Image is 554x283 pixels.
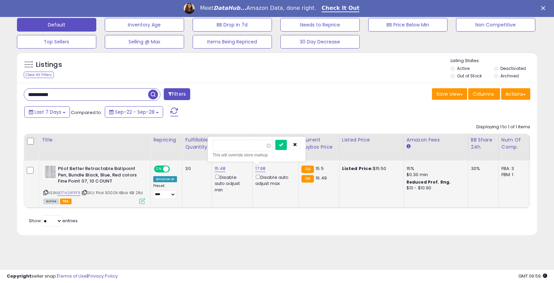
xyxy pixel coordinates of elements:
div: Disable auto adjust max [255,173,293,187]
button: Inventory Age [105,18,184,32]
button: Columns [468,88,500,100]
div: $10 - $10.90 [407,185,463,191]
span: Columns [473,91,494,97]
div: Meet Amazon Data, done right. [200,5,316,12]
button: Last 7 Days [24,106,70,118]
div: Preset: [153,184,177,199]
b: Listed Price: [342,165,373,172]
div: Displaying 1 to 1 of 1 items [476,124,530,130]
div: 30% [471,166,493,172]
small: Amazon Fees. [407,144,411,150]
div: Clear All Filters [24,72,54,78]
small: FBA [301,175,314,183]
div: Amazon AI [153,176,177,182]
div: FBM: 1 [501,172,524,178]
button: Items Being Repriced [193,35,272,49]
span: Compared to: [71,109,102,116]
button: Save View [432,88,467,100]
button: Non Competitive [456,18,535,32]
button: Sep-22 - Sep-28 [105,106,163,118]
span: | SKU: Pilot 3000X 4Blck 4Bl 2Rd [81,190,143,195]
div: seller snap | | [7,273,118,280]
div: This will override store markup [213,152,301,158]
button: BB Price Below Min [368,18,448,32]
a: Check It Out [322,5,360,12]
button: Selling @ Max [105,35,184,49]
span: All listings currently available for purchase on Amazon [43,199,59,204]
label: Deactivated [500,65,526,71]
span: FBA [60,199,72,204]
label: Active [457,65,470,71]
b: Pilot Better Retractable Ballpoint Pen, Bundle Black, Blue, Red colors Fine Point 07, 10 COUNT [58,166,140,186]
div: Listed Price [342,136,401,144]
span: 16.49 [316,175,327,181]
label: Out of Stock [457,73,482,79]
strong: Copyright [7,273,32,279]
b: Reduced Prof. Rng. [407,179,451,185]
h5: Listings [36,60,62,70]
a: 17.98 [255,165,266,172]
a: B07H24FPFR [57,190,80,196]
p: Listing States: [451,58,537,64]
span: Show: entries [29,218,78,224]
button: Actions [501,88,530,100]
button: BB Drop in 7d [193,18,272,32]
div: Amazon Fees [407,136,465,144]
div: Close [541,6,548,10]
div: Fulfillable Quantity [185,136,209,151]
small: FBA [301,166,314,173]
img: 517LUx+ezJL._SL40_.jpg [43,166,56,179]
label: Archived [500,73,519,79]
i: DataHub... [214,5,246,11]
span: 2025-10-7 06:59 GMT [518,273,547,279]
button: Top Sellers [17,35,96,49]
div: BB Share 24h. [471,136,496,151]
div: Num of Comp. [501,136,526,151]
div: $0.30 min [407,172,463,178]
div: 30 [185,166,206,172]
button: Needs to Reprice [280,18,360,32]
span: OFF [169,166,180,172]
div: Disable auto adjust min [215,173,247,193]
div: ASIN: [43,166,145,203]
span: Last 7 Days [35,109,61,115]
div: Title [42,136,147,144]
span: ON [155,166,163,172]
div: Current Buybox Price [301,136,336,151]
a: Privacy Policy [88,273,118,279]
div: 15% [407,166,463,172]
span: Sep-22 - Sep-28 [115,109,155,115]
img: Profile image for Georgie [184,3,195,14]
div: Repricing [153,136,179,144]
a: 15.48 [215,165,226,172]
button: 30 Day Decrease [280,35,360,49]
button: Filters [164,88,190,100]
div: $15.50 [342,166,398,172]
a: Terms of Use [58,273,87,279]
div: FBA: 3 [501,166,524,172]
button: Default [17,18,96,32]
span: 15.5 [316,165,324,172]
